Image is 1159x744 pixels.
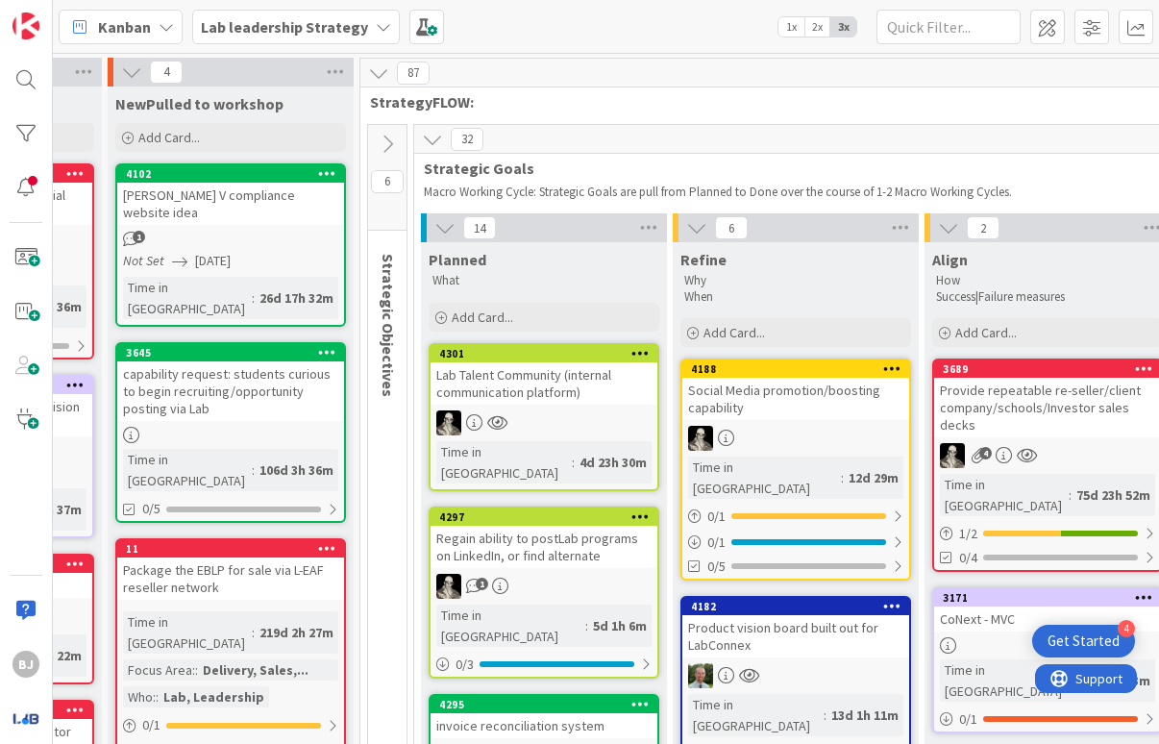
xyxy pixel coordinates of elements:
div: 219d 2h 27m [255,622,338,643]
div: [PERSON_NAME] V compliance website idea [117,183,344,225]
div: Delivery, Sales,... [198,659,313,681]
span: 2 [967,216,999,239]
div: 3645capability request: students curious to begin recruiting/opportunity posting via Lab [117,344,344,421]
div: 4188 [682,360,909,378]
div: 4182 [691,600,909,613]
span: : [195,659,198,681]
div: 4 [1118,620,1135,637]
div: 3645 [126,346,344,360]
div: 0/3 [431,653,657,677]
div: Time in [GEOGRAPHIC_DATA] [123,449,252,491]
div: Open Get Started checklist, remaining modules: 4 [1032,625,1135,657]
span: [DATE] [195,251,231,271]
div: 4182Product vision board built out for LabConnex [682,598,909,657]
div: 4297Regain ability to postLab programs on LinkedIn, or find alternate [431,508,657,568]
input: Quick Filter... [876,10,1021,44]
div: 4295invoice reconciliation system [431,696,657,738]
div: BJ [12,651,39,678]
span: : [252,459,255,481]
div: Regain ability to postLab programs on LinkedIn, or find alternate [431,526,657,568]
img: WS [688,426,713,451]
div: 11 [126,542,344,556]
a: 3645capability request: students curious to begin recruiting/opportunity posting via LabTime in [... [115,342,346,523]
div: 4102[PERSON_NAME] V compliance website idea [117,165,344,225]
p: How [936,273,1159,288]
span: NewPulled to workshop [115,94,284,113]
p: Why [684,273,907,288]
p: Success|Failure measures [936,289,1159,305]
b: Lab leadership Strategy [201,17,368,37]
div: WS [682,426,909,451]
span: : [252,287,255,309]
div: Lab Talent Community (internal communication platform) [431,362,657,405]
div: Who: [123,686,156,707]
span: Add Card... [138,129,200,146]
span: Align [932,250,968,269]
span: 14 [463,216,496,239]
span: 32 [451,128,483,151]
span: 87 [397,62,430,85]
p: When [684,289,907,305]
span: : [585,615,588,636]
a: 4188Social Media promotion/boosting capabilityWSTime in [GEOGRAPHIC_DATA]:12d 29m0/10/10/5 [680,359,911,581]
div: invoice reconciliation system [431,713,657,738]
div: 4301 [439,347,657,360]
span: : [252,622,255,643]
div: 4d 23h 30m [575,452,652,473]
span: Kanban [98,15,151,38]
div: Get Started [1048,632,1120,651]
span: : [824,705,826,726]
img: avatar [12,705,39,732]
span: : [1069,484,1072,506]
span: 0 / 3 [456,655,474,675]
div: 11 [117,540,344,558]
i: Not Set [123,252,164,269]
div: Time in [GEOGRAPHIC_DATA] [688,694,824,736]
span: Add Card... [955,324,1017,341]
span: Planned [429,250,486,269]
div: 3645 [117,344,344,361]
div: 13d 1h 11m [826,705,903,726]
span: Strategic Objectives [379,254,398,397]
div: 11Package the EBLP for sale via L-EAF reseller network [117,540,344,600]
span: Support [40,3,87,26]
a: 4301Lab Talent Community (internal communication platform)WSTime in [GEOGRAPHIC_DATA]:4d 23h 30m [429,343,659,491]
div: Social Media promotion/boosting capability [682,378,909,420]
span: 4 [150,61,183,84]
div: 5d 1h 6m [588,615,652,636]
span: 6 [371,170,404,193]
div: 75d 23h 52m [1072,484,1155,506]
span: 6 [715,216,748,239]
div: 106d 3h 36m [255,459,338,481]
span: : [572,452,575,473]
span: : [841,467,844,488]
span: 0/5 [707,557,726,577]
img: WS [940,443,965,468]
img: WS [436,574,461,599]
div: Time in [GEOGRAPHIC_DATA] [436,441,572,484]
div: Product vision board built out for LabConnex [682,615,909,657]
a: 4102[PERSON_NAME] V compliance website ideaNot Set[DATE]Time in [GEOGRAPHIC_DATA]:26d 17h 32m [115,163,346,327]
div: 4102 [117,165,344,183]
div: capability request: students curious to begin recruiting/opportunity posting via Lab [117,361,344,421]
span: 0/5 [142,499,160,519]
span: Add Card... [452,309,513,326]
div: 26d 17h 32m [255,287,338,309]
div: 4301 [431,345,657,362]
div: Time in [GEOGRAPHIC_DATA] [436,605,585,647]
div: 12d 29m [844,467,903,488]
span: 0 / 1 [959,709,977,730]
div: 0/1 [117,713,344,737]
span: 4 [979,447,992,459]
div: 4188 [691,362,909,376]
div: Focus Area: [123,659,195,681]
div: 4182 [682,598,909,615]
span: 1 [476,578,488,590]
span: 0 / 1 [707,533,726,553]
span: 2x [804,17,830,37]
div: 4297 [431,508,657,526]
div: Time in [GEOGRAPHIC_DATA] [688,457,841,499]
span: Refine [680,250,727,269]
div: 0/1 [682,531,909,555]
img: WS [436,410,461,435]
